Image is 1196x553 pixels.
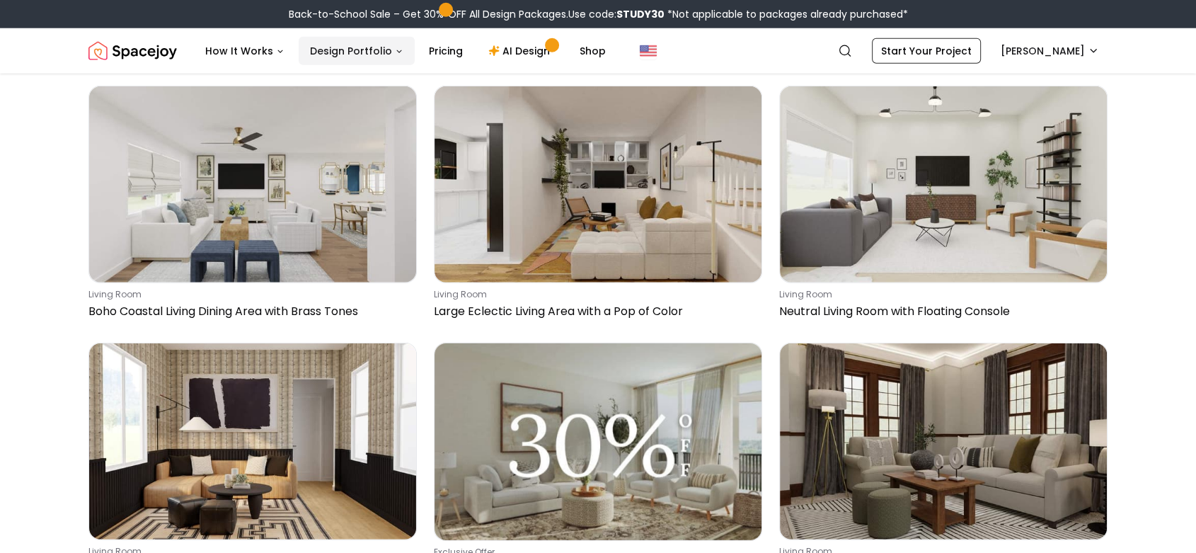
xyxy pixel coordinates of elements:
[872,38,981,64] a: Start Your Project
[434,289,757,300] p: living room
[779,303,1102,320] p: Neutral Living Room with Floating Console
[88,303,411,320] p: Boho Coastal Living Dining Area with Brass Tones
[435,86,761,283] img: Large Eclectic Living Area with a Pop of Color
[89,343,416,540] img: Modern Transitional Den with Elements of Minimalist Luxury
[418,37,474,65] a: Pricing
[88,86,417,326] a: Boho Coastal Living Dining Area with Brass Tonesliving roomBoho Coastal Living Dining Area with B...
[779,289,1102,300] p: living room
[434,303,757,320] p: Large Eclectic Living Area with a Pop of Color
[88,28,1108,74] nav: Global
[568,37,617,65] a: Shop
[194,37,617,65] nav: Main
[194,37,296,65] button: How It Works
[992,38,1108,64] button: [PERSON_NAME]
[435,343,761,540] img: Get 30% OFF All Design Packages
[88,289,411,300] p: living room
[780,343,1107,540] img: Transitional Rustic Living Room with Gray Tones
[568,7,665,21] span: Use code:
[477,37,565,65] a: AI Design
[289,7,908,21] div: Back-to-School Sale – Get 30% OFF All Design Packages.
[616,7,665,21] b: STUDY30
[89,86,416,283] img: Boho Coastal Living Dining Area with Brass Tones
[780,86,1107,283] img: Neutral Living Room with Floating Console
[299,37,415,65] button: Design Portfolio
[88,37,177,65] a: Spacejoy
[88,37,177,65] img: Spacejoy Logo
[434,86,762,326] a: Large Eclectic Living Area with a Pop of Colorliving roomLarge Eclectic Living Area with a Pop of...
[640,42,657,59] img: United States
[779,86,1108,326] a: Neutral Living Room with Floating Consoleliving roomNeutral Living Room with Floating Console
[665,7,908,21] span: *Not applicable to packages already purchased*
